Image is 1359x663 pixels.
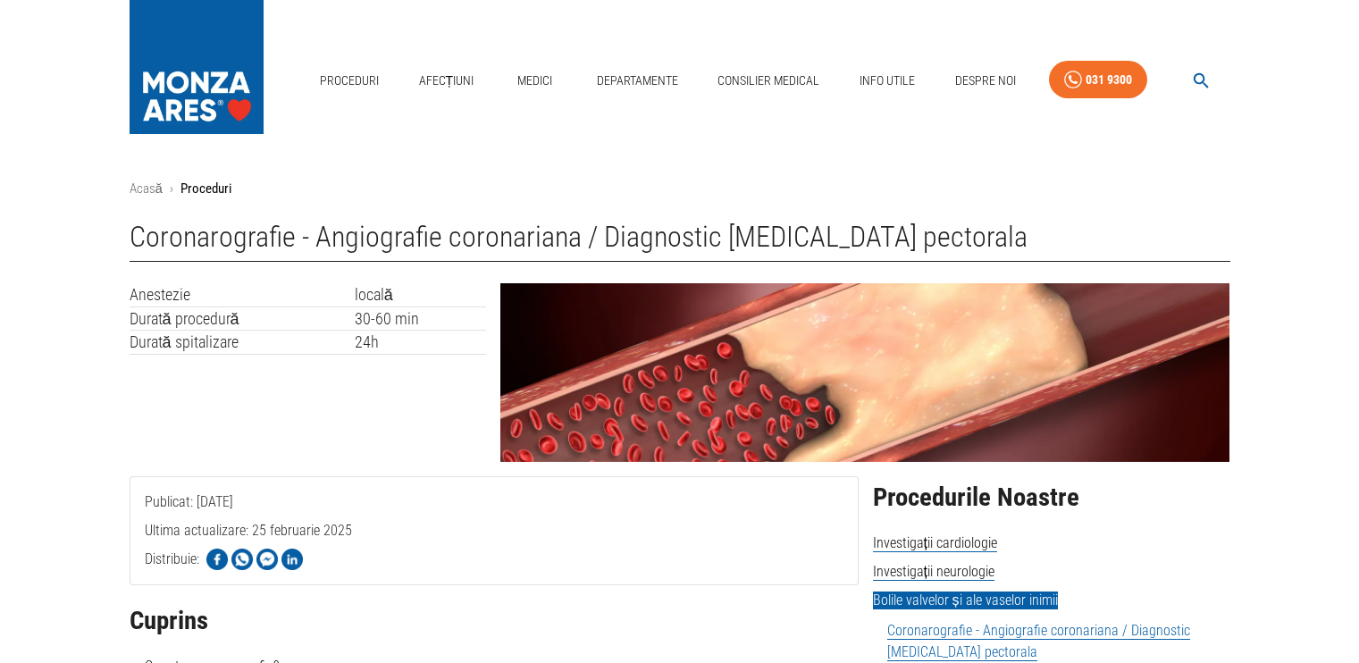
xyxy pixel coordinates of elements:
[145,522,352,610] span: Ultima actualizare: 25 februarie 2025
[873,483,1230,512] h2: Procedurile Noastre
[313,63,386,99] a: Proceduri
[180,179,231,199] p: Proceduri
[130,283,355,306] td: Anestezie
[170,179,173,199] li: ›
[873,563,994,581] span: Investigații neurologie
[130,306,355,331] td: Durată procedură
[852,63,922,99] a: Info Utile
[130,179,1230,199] nav: breadcrumb
[256,549,278,570] img: Share on Facebook Messenger
[130,180,163,197] a: Acasă
[130,221,1230,262] h1: Coronarografie - Angiografie coronariana / Diagnostic [MEDICAL_DATA] pectorala
[1086,69,1132,91] div: 031 9300
[355,306,487,331] td: 30-60 min
[873,592,1058,609] span: Bolile valvelor și ale vaselor inimii
[873,534,997,552] span: Investigații cardiologie
[231,549,253,570] img: Share on WhatsApp
[130,607,859,635] h2: Cuprins
[145,493,233,582] span: Publicat: [DATE]
[206,549,228,570] img: Share on Facebook
[507,63,564,99] a: Medici
[412,63,482,99] a: Afecțiuni
[710,63,826,99] a: Consilier Medical
[145,549,199,570] p: Distribuie:
[355,331,487,355] td: 24h
[130,331,355,355] td: Durată spitalizare
[500,283,1229,462] img: Coronarografie - Angiografie coronariana | MONZA ARES
[355,283,487,306] td: locală
[281,549,303,570] img: Share on LinkedIn
[948,63,1023,99] a: Despre Noi
[1049,61,1147,99] a: 031 9300
[590,63,685,99] a: Departamente
[887,622,1190,661] a: Coronarografie - Angiografie coronariana / Diagnostic [MEDICAL_DATA] pectorala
